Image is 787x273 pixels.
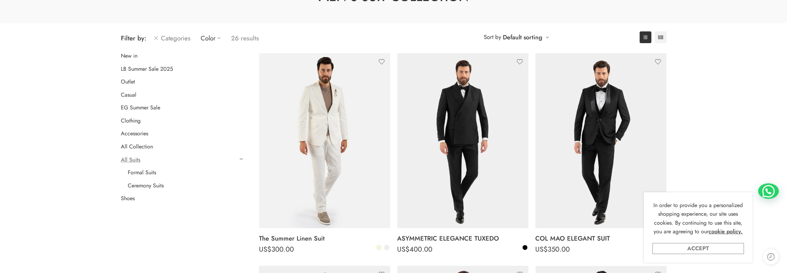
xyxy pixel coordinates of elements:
bdi: 400.00 [397,244,432,254]
bdi: 300.00 [259,244,294,254]
a: Formal Suits [128,169,156,176]
a: Shoes [121,195,135,202]
a: cookie policy. [709,227,742,236]
a: All Suits [121,156,141,163]
bdi: 350.00 [535,244,570,254]
a: Beige [376,244,382,251]
a: Categories [153,30,190,46]
span: Sort by [484,31,501,43]
a: Off-White [384,244,390,251]
a: Accept [652,243,744,254]
p: 26 results [231,30,259,46]
a: Ceremony Suits [128,182,164,189]
a: Outlet [121,78,135,85]
span: In order to provide you a personalized shopping experience, our site uses cookies. By continuing ... [653,201,743,236]
span: Filter by: [121,33,146,43]
a: COL MAO ELEGANT SUIT [535,232,666,245]
a: Casual [121,91,136,98]
a: EG Summer Sale [121,104,160,111]
a: Color [201,30,224,46]
a: Default sorting [503,32,542,42]
a: New in [121,52,137,59]
span: US$ [535,244,548,254]
a: ASYMMETRIC ELEGANCE TUXEDO [397,232,528,245]
span: US$ [259,244,271,254]
span: US$ [397,244,410,254]
a: Black [522,244,528,251]
a: All Collection [121,143,153,150]
a: Accessories [121,130,148,137]
a: The Summer Linen Suit [259,232,390,245]
a: LB Summer Sale 2025 [121,66,173,72]
a: Clothing [121,117,141,124]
